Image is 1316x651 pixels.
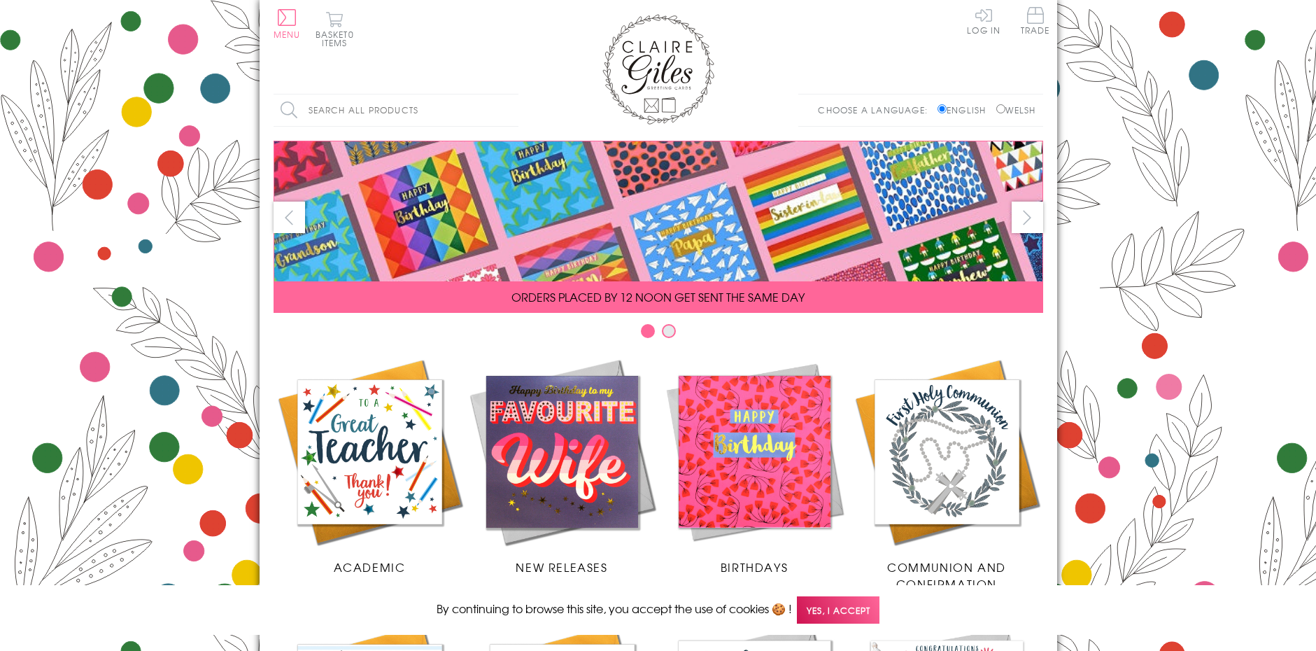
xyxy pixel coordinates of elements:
span: ORDERS PLACED BY 12 NOON GET SENT THE SAME DAY [511,288,805,305]
a: Academic [274,356,466,575]
input: Welsh [996,104,1005,113]
input: English [938,104,947,113]
span: 0 items [322,28,354,49]
span: New Releases [516,559,607,575]
a: Communion and Confirmation [851,356,1043,592]
a: Trade [1021,7,1050,37]
button: Basket0 items [316,11,354,47]
input: Search all products [274,94,518,126]
span: Academic [334,559,406,575]
button: next [1012,202,1043,233]
div: Carousel Pagination [274,323,1043,345]
label: Welsh [996,104,1036,116]
a: Birthdays [658,356,851,575]
button: Carousel Page 1 (Current Slide) [641,324,655,338]
a: Log In [967,7,1000,34]
span: Menu [274,28,301,41]
span: Trade [1021,7,1050,34]
span: Yes, I accept [797,596,879,624]
input: Search [504,94,518,126]
span: Communion and Confirmation [887,559,1006,592]
p: Choose a language: [818,104,935,116]
button: prev [274,202,305,233]
a: New Releases [466,356,658,575]
span: Birthdays [721,559,788,575]
label: English [938,104,993,116]
button: Menu [274,9,301,38]
img: Claire Giles Greetings Cards [602,14,714,125]
button: Carousel Page 2 [662,324,676,338]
